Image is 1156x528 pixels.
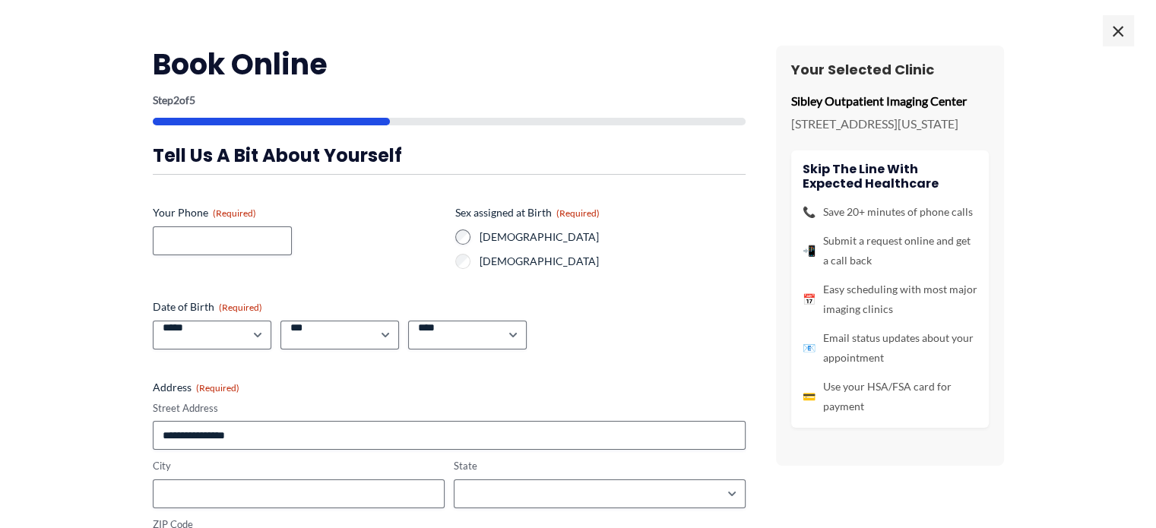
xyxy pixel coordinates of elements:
span: 📧 [803,338,816,358]
label: [DEMOGRAPHIC_DATA] [480,254,746,269]
label: [DEMOGRAPHIC_DATA] [480,229,746,245]
legend: Sex assigned at Birth [455,205,600,220]
h4: Skip the line with Expected Healthcare [803,162,977,191]
span: (Required) [213,207,256,219]
h3: Your Selected Clinic [791,61,989,78]
span: 📅 [803,289,816,309]
label: State [454,459,746,473]
li: Submit a request online and get a call back [803,231,977,270]
span: (Required) [196,382,239,394]
p: Sibley Outpatient Imaging Center [791,90,989,112]
h3: Tell us a bit about yourself [153,144,746,167]
span: 5 [189,93,195,106]
label: Your Phone [153,205,443,220]
span: 📲 [803,241,816,261]
span: (Required) [219,302,262,313]
h2: Book Online [153,46,746,83]
span: 💳 [803,387,816,406]
span: (Required) [556,207,600,219]
label: Street Address [153,401,746,416]
li: Use your HSA/FSA card for payment [803,377,977,416]
span: × [1103,15,1133,46]
label: City [153,459,445,473]
span: 📞 [803,202,816,222]
li: Email status updates about your appointment [803,328,977,368]
span: 2 [173,93,179,106]
p: [STREET_ADDRESS][US_STATE] [791,112,989,135]
legend: Date of Birth [153,299,262,315]
p: Step of [153,95,746,106]
li: Save 20+ minutes of phone calls [803,202,977,222]
li: Easy scheduling with most major imaging clinics [803,280,977,319]
legend: Address [153,380,239,395]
